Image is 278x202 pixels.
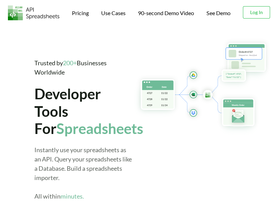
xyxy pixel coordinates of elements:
[63,59,77,67] span: 200+
[8,5,60,20] img: Logo.png
[72,10,89,16] span: Pricing
[56,120,143,137] span: Spreadsheets
[138,10,194,16] span: 90-second Demo Video
[61,192,84,200] span: minutes.
[101,10,126,16] span: Use Cases
[133,38,278,135] img: Hero Spreadsheet Flow
[206,10,231,17] a: See Demo
[243,6,270,19] button: Log In
[34,85,143,137] span: Developer Tools For
[34,146,132,200] span: Instantly use your spreadsheets as an API. Query your spreadsheets like a Database. Build a sprea...
[34,59,107,76] span: Trusted by Businesses Worldwide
